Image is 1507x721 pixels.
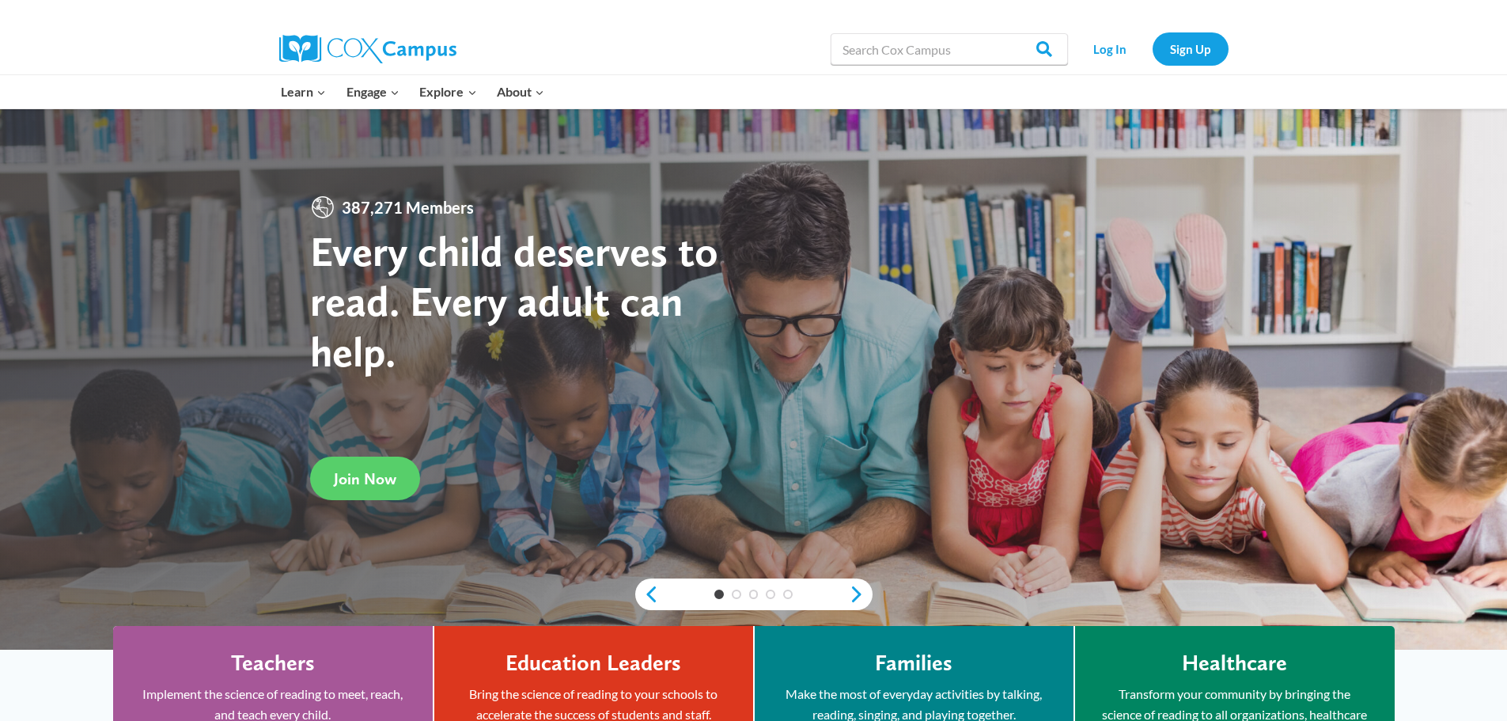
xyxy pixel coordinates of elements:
[310,226,718,377] strong: Every child deserves to read. Every adult can help.
[831,33,1068,65] input: Search Cox Campus
[732,590,741,599] a: 2
[310,457,420,500] a: Join Now
[766,590,775,599] a: 4
[1076,32,1145,65] a: Log In
[849,585,873,604] a: next
[497,82,544,102] span: About
[1182,650,1287,677] h4: Healthcare
[714,590,724,599] a: 1
[279,35,456,63] img: Cox Campus
[875,650,952,677] h4: Families
[271,75,555,108] nav: Primary Navigation
[749,590,759,599] a: 3
[635,585,659,604] a: previous
[281,82,326,102] span: Learn
[635,579,873,610] div: content slider buttons
[783,590,793,599] a: 5
[419,82,476,102] span: Explore
[1153,32,1229,65] a: Sign Up
[231,650,315,677] h4: Teachers
[346,82,399,102] span: Engage
[505,650,681,677] h4: Education Leaders
[334,469,396,488] span: Join Now
[335,195,480,220] span: 387,271 Members
[1076,32,1229,65] nav: Secondary Navigation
